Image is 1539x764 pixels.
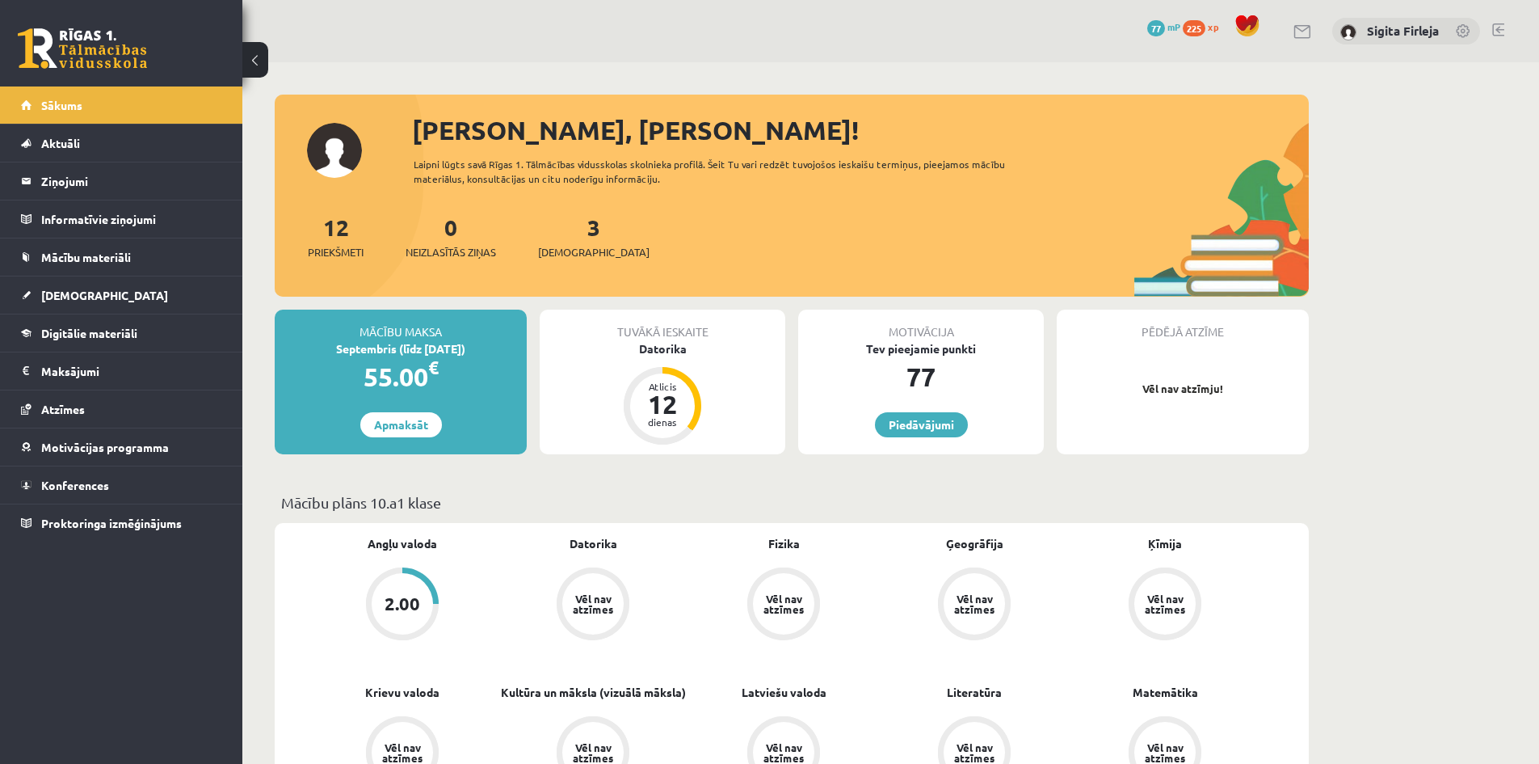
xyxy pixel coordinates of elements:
[638,417,687,427] div: dienas
[18,28,147,69] a: Rīgas 1. Tālmācības vidusskola
[414,157,1034,186] div: Laipni lūgts savā Rīgas 1. Tālmācības vidusskolas skolnieka profilā. Šeit Tu vari redzēt tuvojošo...
[946,535,1003,552] a: Ģeogrāfija
[742,684,826,701] a: Latviešu valoda
[1208,20,1218,33] span: xp
[21,466,222,504] a: Konferences
[875,412,968,437] a: Piedāvājumi
[1367,23,1439,39] a: Sigita Firleja
[501,684,686,701] a: Kultūra un māksla (vizuālā māksla)
[798,310,1044,340] div: Motivācija
[1070,568,1260,644] a: Vēl nav atzīmes
[307,568,498,644] a: 2.00
[21,87,222,124] a: Sākums
[406,213,496,260] a: 0Neizlasītās ziņas
[21,163,222,200] a: Ziņojumi
[360,412,442,437] a: Apmaksāt
[1183,20,1205,36] span: 225
[21,238,222,276] a: Mācību materiāli
[275,310,527,340] div: Mācību maksa
[281,492,1302,513] p: Mācību plāns 10.a1 klase
[21,314,222,352] a: Digitālie materiāli
[385,595,420,613] div: 2.00
[638,391,687,417] div: 12
[1183,20,1226,33] a: 225 xp
[1147,20,1165,36] span: 77
[41,478,109,492] span: Konferences
[1142,593,1188,614] div: Vēl nav atzīmes
[798,340,1044,357] div: Tev pieejamie punkti
[498,568,688,644] a: Vēl nav atzīmes
[21,390,222,428] a: Atzīmes
[538,213,650,260] a: 3[DEMOGRAPHIC_DATA]
[21,276,222,314] a: [DEMOGRAPHIC_DATA]
[21,352,222,390] a: Maksājumi
[540,340,785,357] div: Datorika
[41,288,168,302] span: [DEMOGRAPHIC_DATA]
[570,535,617,552] a: Datorika
[1148,535,1182,552] a: Ķīmija
[879,568,1070,644] a: Vēl nav atzīmes
[41,250,131,264] span: Mācību materiāli
[768,535,800,552] a: Fizika
[1340,24,1356,40] img: Sigita Firleja
[21,504,222,542] a: Proktoringa izmēģinājums
[952,742,997,763] div: Vēl nav atzīmes
[1142,742,1188,763] div: Vēl nav atzīmes
[21,200,222,238] a: Informatīvie ziņojumi
[275,340,527,357] div: Septembris (līdz [DATE])
[540,340,785,447] a: Datorika Atlicis 12 dienas
[412,111,1309,150] div: [PERSON_NAME], [PERSON_NAME]!
[41,136,80,150] span: Aktuāli
[952,593,997,614] div: Vēl nav atzīmes
[41,352,222,390] legend: Maksājumi
[570,593,616,614] div: Vēl nav atzīmes
[41,98,82,112] span: Sākums
[428,356,439,379] span: €
[41,516,182,530] span: Proktoringa izmēģinājums
[365,684,439,701] a: Krievu valoda
[275,357,527,396] div: 55.00
[798,357,1044,396] div: 77
[41,326,137,340] span: Digitālie materiāli
[947,684,1002,701] a: Literatūra
[308,213,364,260] a: 12Priekšmeti
[406,244,496,260] span: Neizlasītās ziņas
[1147,20,1180,33] a: 77 mP
[1065,381,1301,397] p: Vēl nav atzīmju!
[1057,310,1309,340] div: Pēdējā atzīme
[761,593,806,614] div: Vēl nav atzīmes
[308,244,364,260] span: Priekšmeti
[21,428,222,466] a: Motivācijas programma
[41,163,222,200] legend: Ziņojumi
[368,535,437,552] a: Angļu valoda
[41,440,169,454] span: Motivācijas programma
[638,382,687,391] div: Atlicis
[41,402,85,416] span: Atzīmes
[1167,20,1180,33] span: mP
[538,244,650,260] span: [DEMOGRAPHIC_DATA]
[688,568,879,644] a: Vēl nav atzīmes
[41,200,222,238] legend: Informatīvie ziņojumi
[570,742,616,763] div: Vēl nav atzīmes
[1133,684,1198,701] a: Matemātika
[380,742,425,763] div: Vēl nav atzīmes
[21,125,222,162] a: Aktuāli
[540,310,785,340] div: Tuvākā ieskaite
[761,742,806,763] div: Vēl nav atzīmes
